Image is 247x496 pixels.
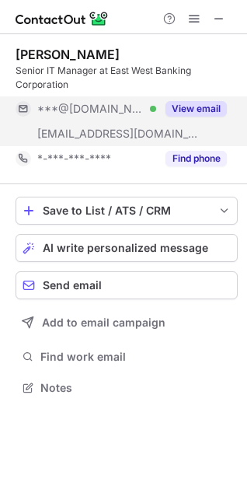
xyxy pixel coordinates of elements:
[16,234,238,262] button: AI write personalized message
[43,204,210,217] div: Save to List / ATS / CRM
[37,102,144,116] span: ***@[DOMAIN_NAME]
[16,271,238,299] button: Send email
[16,64,238,92] div: Senior IT Manager at East West Banking Corporation
[16,47,120,62] div: [PERSON_NAME]
[43,279,102,292] span: Send email
[165,101,227,117] button: Reveal Button
[40,350,231,364] span: Find work email
[16,197,238,225] button: save-profile-one-click
[42,316,165,329] span: Add to email campaign
[40,381,231,395] span: Notes
[16,377,238,399] button: Notes
[16,9,109,28] img: ContactOut v5.3.10
[16,309,238,337] button: Add to email campaign
[37,127,199,141] span: [EMAIL_ADDRESS][DOMAIN_NAME]
[43,242,208,254] span: AI write personalized message
[16,346,238,368] button: Find work email
[165,151,227,166] button: Reveal Button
